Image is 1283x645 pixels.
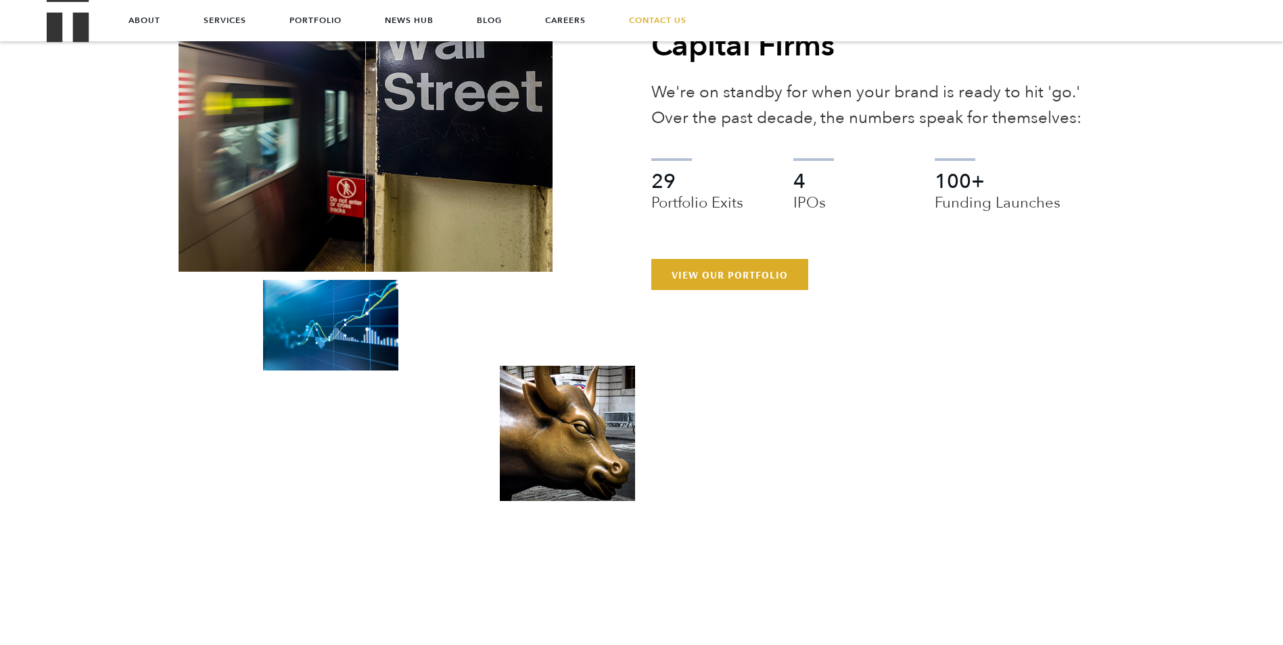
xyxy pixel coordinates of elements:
[793,192,923,214] span: IPOs
[651,259,808,290] a: View Our Portfolio
[935,172,1065,214] h3: 100+
[935,192,1065,214] span: Funding Launches
[651,80,1104,131] p: We're on standby for when your brand is ready to hit 'go.' Over the past decade, the numbers spea...
[651,192,781,214] span: Portfolio Exits
[793,172,923,214] h3: 4
[651,172,781,214] h3: 29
